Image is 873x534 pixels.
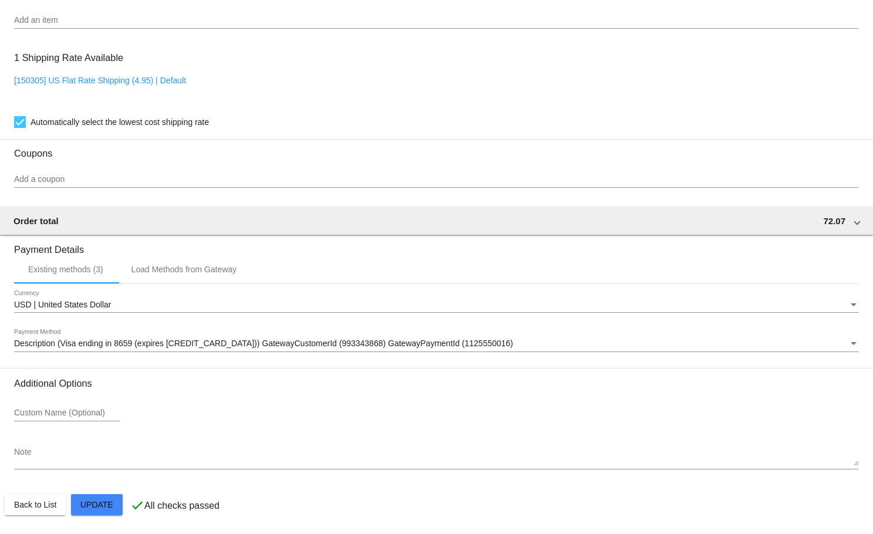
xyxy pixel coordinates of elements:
p: All checks passed [144,501,219,511]
span: Automatically select the lowest cost shipping rate [31,115,209,129]
mat-select: Currency [14,300,859,310]
a: [150305] US Flat Rate Shipping (4.95) | Default [14,76,186,85]
button: Back to List [5,494,66,515]
span: Back to List [14,500,56,509]
span: 72.07 [823,216,845,226]
mat-select: Payment Method [14,339,859,349]
h3: Additional Options [14,378,859,389]
h3: Coupons [14,139,859,159]
input: Custom Name (Optional) [14,408,120,418]
input: Add an item [14,16,859,25]
span: USD | United States Dollar [14,300,111,309]
input: Add a coupon [14,175,859,184]
span: Order total [13,216,59,226]
span: Description (Visa ending in 8659 (expires [CREDIT_CARD_DATA])) GatewayCustomerId (993343868) Gate... [14,339,513,348]
span: Update [80,500,113,509]
h3: Payment Details [14,235,859,255]
button: Update [71,494,123,515]
div: Existing methods (3) [28,265,103,274]
mat-icon: check [130,498,144,512]
h3: 1 Shipping Rate Available [14,45,123,70]
div: Load Methods from Gateway [131,265,237,274]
